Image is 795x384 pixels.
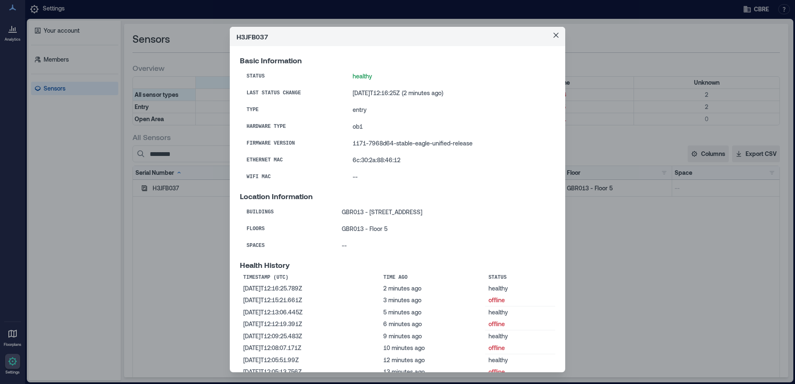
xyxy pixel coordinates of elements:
th: Time Ago [380,272,485,283]
td: [DATE]T12:13:06.445Z [240,306,380,319]
td: entry [346,101,555,118]
header: H3JFB037 [230,27,565,46]
td: offline [485,366,555,378]
td: 12 minutes ago [380,354,485,366]
td: [DATE]T12:16:25Z (2 minutes ago) [346,85,555,101]
td: healthy [346,68,555,85]
td: healthy [485,283,555,294]
th: Spaces [240,237,335,254]
p: Location Information [240,192,555,200]
td: 13 minutes ago [380,366,485,378]
td: healthy [485,306,555,319]
td: 1171-7968d64-stable-eagle-unified-release [346,135,555,152]
td: [DATE]T12:15:21.661Z [240,294,380,306]
th: Ethernet MAC [240,152,346,169]
td: ob1 [346,118,555,135]
th: Type [240,101,346,118]
button: Close [549,29,563,42]
td: 3 minutes ago [380,294,485,306]
td: [DATE]T12:05:13.756Z [240,366,380,378]
th: Timestamp (UTC) [240,272,380,283]
td: GBR013 - [STREET_ADDRESS] [335,204,555,221]
td: offline [485,294,555,306]
td: offline [485,342,555,354]
td: 9 minutes ago [380,330,485,342]
td: 5 minutes ago [380,306,485,319]
td: [DATE]T12:08:07.171Z [240,342,380,354]
td: 6 minutes ago [380,318,485,330]
th: Firmware Version [240,135,346,152]
td: [DATE]T12:16:25.789Z [240,283,380,294]
td: -- [346,169,555,185]
p: Health History [240,261,555,269]
td: healthy [485,330,555,342]
td: 2 minutes ago [380,283,485,294]
td: 10 minutes ago [380,342,485,354]
th: Buildings [240,204,335,221]
td: -- [335,237,555,254]
td: healthy [485,354,555,366]
td: [DATE]T12:12:19.391Z [240,318,380,330]
td: [DATE]T12:09:25.483Z [240,330,380,342]
td: offline [485,318,555,330]
p: Basic Information [240,56,555,65]
td: 6c:30:2a:88:46:12 [346,152,555,169]
th: WiFi MAC [240,169,346,185]
th: Last Status Change [240,85,346,101]
td: GBR013 - Floor 5 [335,221,555,237]
th: Hardware Type [240,118,346,135]
th: Floors [240,221,335,237]
td: [DATE]T12:05:51.99Z [240,354,380,366]
th: Status [485,272,555,283]
th: Status [240,68,346,85]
